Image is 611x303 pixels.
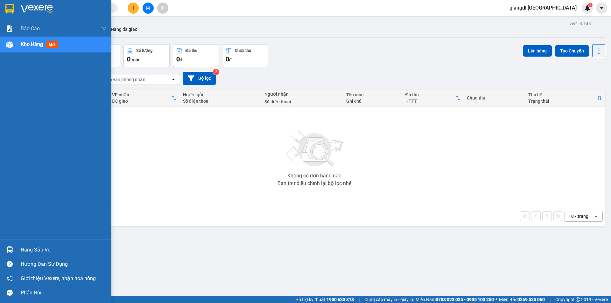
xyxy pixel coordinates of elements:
span: Kho hàng [21,41,43,47]
span: giangdl.[GEOGRAPHIC_DATA] [504,4,582,12]
span: message [7,290,13,296]
span: đ [229,57,232,62]
span: caret-down [599,5,605,11]
button: Bộ lọc [183,72,216,85]
svg: open [171,77,176,82]
th: Toggle SortBy [109,90,180,107]
span: món [132,57,141,62]
div: Người gửi [183,92,258,97]
img: solution-icon [6,25,13,32]
span: question-circle [7,261,13,267]
span: 0 [226,55,229,63]
img: logo-vxr [5,4,14,14]
div: Đã thu [405,92,455,97]
th: Toggle SortBy [402,90,464,107]
div: Hàng sắp về [21,245,107,255]
div: Số điện thoại [183,99,258,104]
div: Chưa thu [235,48,251,53]
button: Chưa thu0đ [222,44,268,67]
th: Toggle SortBy [525,90,605,107]
div: Không có đơn hàng nào. [287,173,343,178]
div: Người nhận [264,92,340,97]
img: svg+xml;base64,PHN2ZyBjbGFzcz0ibGlzdC1wbHVnX19zdmciIHhtbG5zPSJodHRwOi8vd3d3LnczLm9yZy8yMDAwL3N2Zy... [283,126,347,171]
img: icon-new-feature [585,5,590,11]
div: ver 1.8.143 [570,20,591,27]
span: aim [160,6,165,10]
div: Tên món [346,92,399,97]
button: Số lượng0món [123,44,170,67]
div: Chọn văn phòng nhận [102,76,145,83]
button: caret-down [596,3,607,14]
sup: 2 [213,69,219,75]
span: Hỗ trợ kỹ thuật: [295,296,354,303]
span: down [102,26,107,31]
img: warehouse-icon [6,246,13,253]
img: warehouse-icon [6,41,13,48]
sup: 1 [588,3,593,7]
span: plus [131,6,136,10]
span: Cung cấp máy in - giấy in: [364,296,414,303]
button: aim [157,3,168,14]
span: 0 [127,55,130,63]
div: Trạng thái [528,99,597,104]
span: Miền Nam [416,296,494,303]
div: Bạn thử điều chỉnh lại bộ lọc nhé! [277,181,353,186]
div: Phản hồi [21,288,107,298]
span: Miền Bắc [499,296,545,303]
span: copyright [576,297,580,302]
span: file-add [146,6,150,10]
button: plus [128,3,139,14]
div: Ghi chú [346,99,399,104]
div: Hướng dẫn sử dụng [21,259,107,269]
strong: 1900 633 818 [327,297,354,302]
svg: open [593,214,599,219]
div: Số lượng [136,48,152,53]
button: file-add [143,3,154,14]
span: mới [46,41,58,48]
button: Lên hàng [523,45,552,57]
span: Giới thiệu Vexere, nhận hoa hồng [21,274,96,282]
button: Hàng đã giao [106,22,143,37]
button: Tạo Chuyến [555,45,589,57]
span: ⚪️ [495,298,497,301]
div: VP nhận [112,92,172,97]
span: 0 [176,55,180,63]
div: HTTT [405,99,455,104]
span: | [359,296,360,303]
span: 1 [589,3,591,7]
span: đ [180,57,182,62]
div: Chưa thu [467,95,522,100]
strong: 0369 525 060 [517,297,545,302]
div: ĐC giao [112,99,172,104]
div: Đã thu [186,48,197,53]
button: Đã thu0đ [173,44,219,67]
div: Số điện thoại [264,99,340,104]
span: Báo cáo [21,24,40,32]
span: notification [7,275,13,281]
strong: 0708 023 035 - 0935 103 250 [436,297,494,302]
span: | [550,296,551,303]
div: 10 / trang [569,213,588,219]
div: Thu hộ [528,92,597,97]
